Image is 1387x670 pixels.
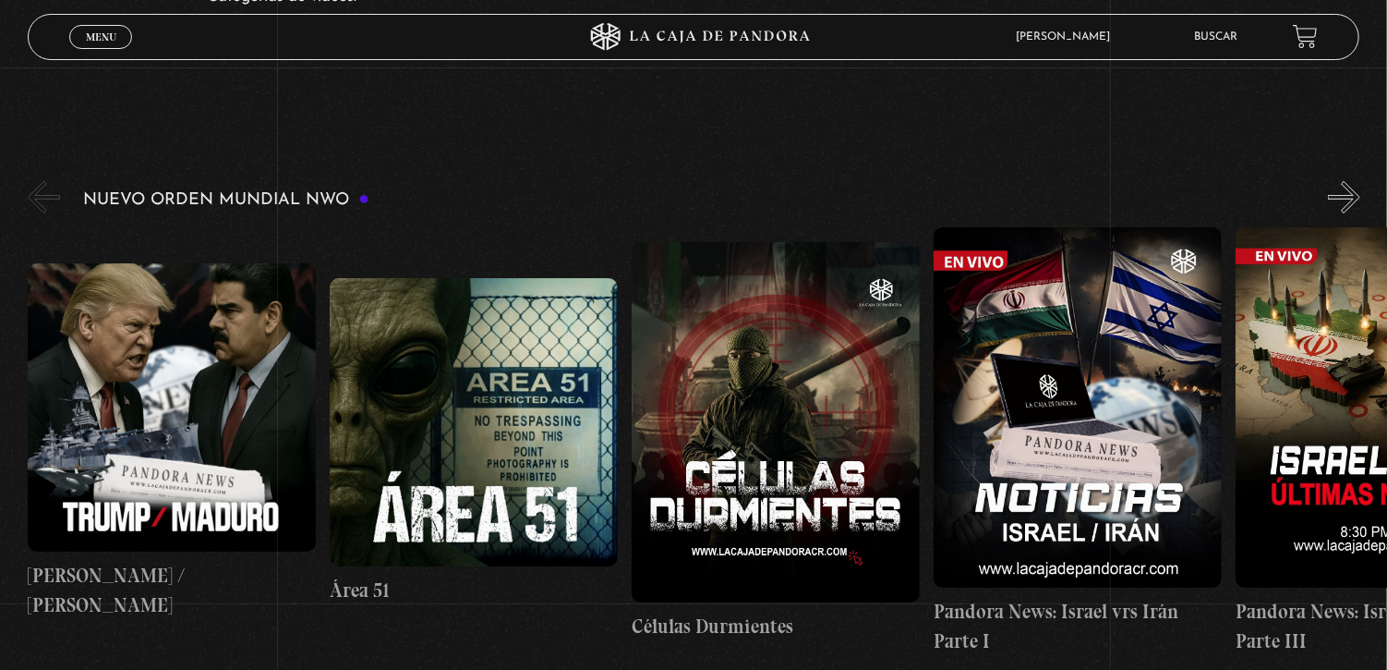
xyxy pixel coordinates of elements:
[1007,31,1128,43] span: [PERSON_NAME]
[1328,181,1360,213] button: Next
[83,191,369,209] h3: Nuevo Orden Mundial NWO
[79,46,123,59] span: Cerrar
[28,227,316,655] a: [PERSON_NAME] / [PERSON_NAME]
[28,181,60,213] button: Previous
[330,227,618,655] a: Área 51
[330,576,618,605] h4: Área 51
[1293,24,1318,49] a: View your shopping cart
[86,31,116,43] span: Menu
[1194,31,1237,43] a: Buscar
[632,227,920,655] a: Células Durmientes
[934,227,1222,655] a: Pandora News: Israel vrs Irán Parte I
[28,561,316,619] h4: [PERSON_NAME] / [PERSON_NAME]
[934,597,1222,655] h4: Pandora News: Israel vrs Irán Parte I
[632,612,920,641] h4: Células Durmientes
